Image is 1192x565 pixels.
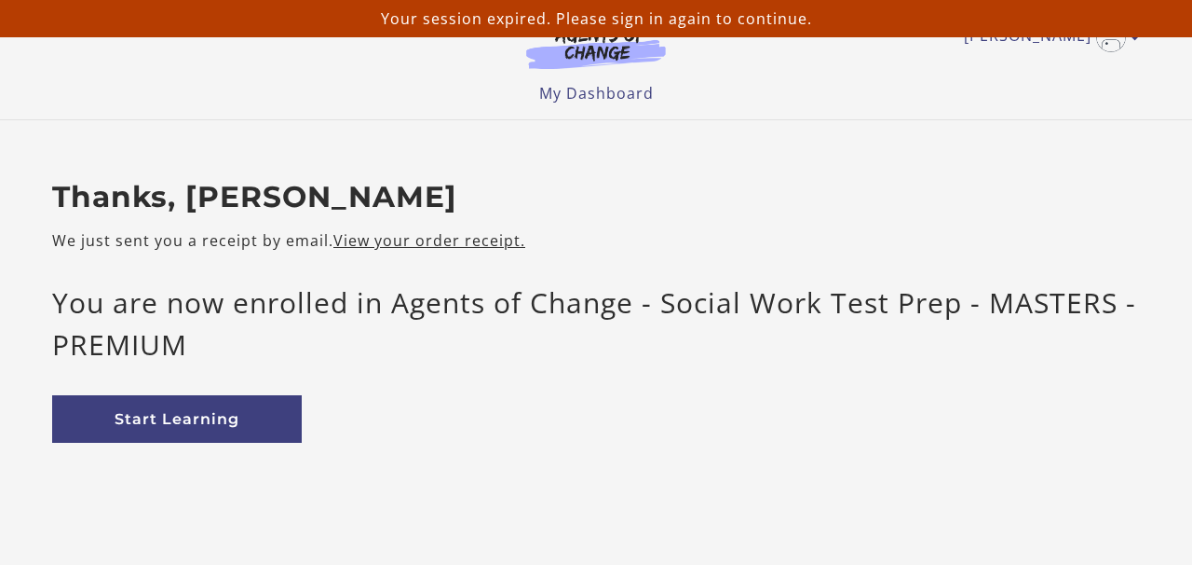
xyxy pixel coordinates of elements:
p: Your session expired. Please sign in again to continue. [7,7,1185,30]
a: View your order receipt. [333,230,525,251]
a: My Dashboard [539,83,654,103]
img: Agents of Change Logo [507,26,685,69]
p: You are now enrolled in Agents of Change - Social Work Test Prep - MASTERS - PREMIUM [52,282,1140,365]
h2: Thanks, [PERSON_NAME] [52,180,1140,215]
a: Toggle menu [964,22,1131,52]
a: Start Learning [52,395,302,443]
p: We just sent you a receipt by email. [52,229,1140,252]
